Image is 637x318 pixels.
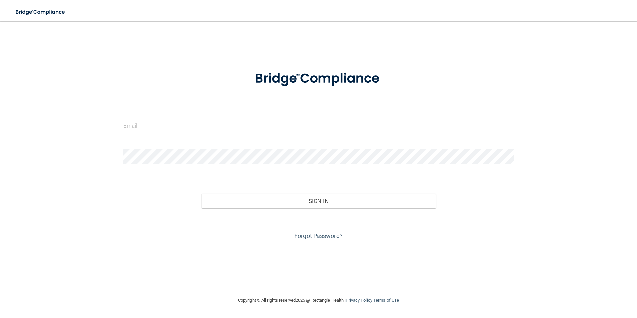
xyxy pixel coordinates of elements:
[346,298,372,303] a: Privacy Policy
[201,194,436,208] button: Sign In
[197,290,440,311] div: Copyright © All rights reserved 2025 @ Rectangle Health | |
[10,5,71,19] img: bridge_compliance_login_screen.278c3ca4.svg
[123,118,514,133] input: Email
[294,232,343,239] a: Forgot Password?
[241,61,396,96] img: bridge_compliance_login_screen.278c3ca4.svg
[373,298,399,303] a: Terms of Use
